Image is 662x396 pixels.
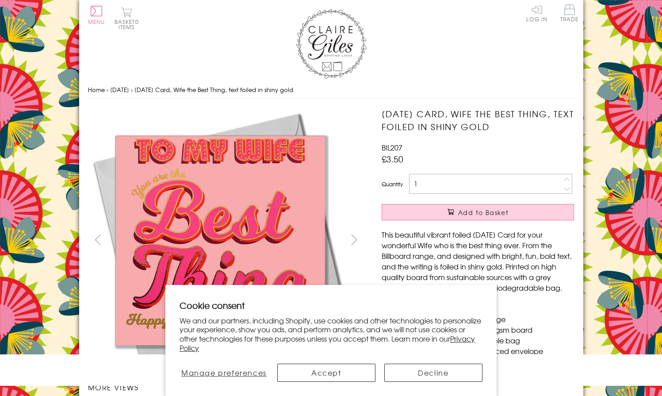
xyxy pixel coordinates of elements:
[88,6,105,24] button: Menu
[180,364,268,382] button: Manage preferences
[88,85,105,94] a: Home
[119,18,139,31] span: 0 items
[110,85,129,94] a: [DATE]
[382,229,574,293] p: This beautiful vibrant foiled [DATE] Card for your wonderful Wife who is the best thing ever. Fro...
[277,364,375,382] button: Accept
[382,142,402,153] span: BIL207
[382,153,403,165] span: £3.50
[107,85,108,94] span: ›
[382,180,403,188] label: Quantity
[88,108,353,373] img: Valentine's Day Card, Wife the Best Thing, text foiled in shiny gold
[560,4,579,22] span: Trade
[180,333,475,353] a: Privacy Policy
[526,4,547,22] a: Log In
[88,18,105,26] span: Menu
[88,81,574,99] nav: breadcrumbs
[364,108,629,373] img: Valentine's Day Card, Wife the Best Thing, text foiled in shiny gold
[296,9,367,79] img: Claire Giles Greetings Cards
[115,7,139,30] button: Basket0 items
[88,382,364,392] h3: More views
[382,108,574,133] h1: [DATE] Card, Wife the Best Thing, text foiled in shiny gold
[181,367,267,378] span: Manage preferences
[344,230,364,250] button: next
[384,364,482,382] button: Decline
[134,85,293,94] span: [DATE] Card, Wife the Best Thing, text foiled in shiny gold
[458,208,509,217] span: Add to Basket
[180,316,482,353] p: We and our partners, including Shopify, use cookies and other technologies to personalize your ex...
[560,4,579,23] a: Trade
[131,85,133,94] span: ›
[382,204,574,220] button: Add to Basket
[88,230,108,250] button: prev
[180,299,482,311] h2: Cookie consent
